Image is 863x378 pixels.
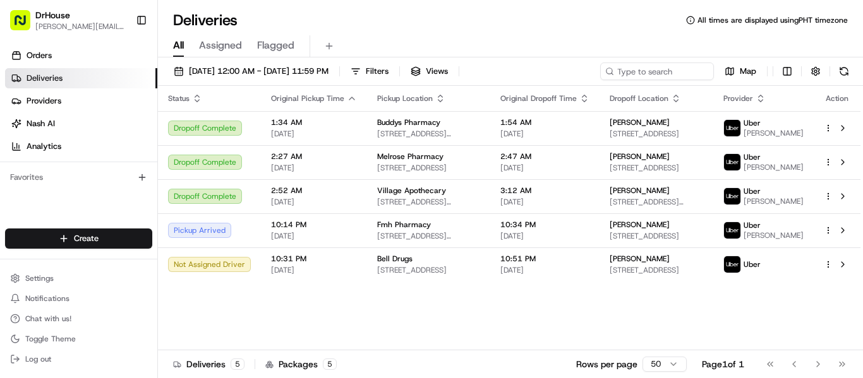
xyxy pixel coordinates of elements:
[102,178,208,201] a: 💻API Documentation
[5,290,152,307] button: Notifications
[610,117,670,127] span: [PERSON_NAME]
[610,231,703,241] span: [STREET_ADDRESS]
[89,213,153,223] a: Powered byPylon
[610,197,703,207] span: [STREET_ADDRESS][US_STATE]
[13,50,230,71] p: Welcome 👋
[27,141,61,152] span: Analytics
[25,314,71,324] span: Chat with us!
[215,124,230,139] button: Start new chat
[500,129,589,139] span: [DATE]
[27,50,52,61] span: Orders
[744,196,804,206] span: [PERSON_NAME]
[377,197,480,207] span: [STREET_ADDRESS][US_STATE]
[173,38,184,53] span: All
[257,38,294,53] span: Flagged
[5,136,157,157] a: Analytics
[377,151,444,162] span: Melrose Pharmacy
[724,222,740,239] img: uber-new-logo.jpeg
[168,62,334,80] button: [DATE] 12:00 AM - [DATE] 11:59 PM
[610,220,670,230] span: [PERSON_NAME]
[610,163,703,173] span: [STREET_ADDRESS]
[610,151,670,162] span: [PERSON_NAME]
[723,93,753,103] span: Provider
[5,91,157,111] a: Providers
[5,45,157,66] a: Orders
[500,254,589,264] span: 10:51 PM
[173,10,238,30] h1: Deliveries
[168,93,190,103] span: Status
[27,118,55,129] span: Nash AI
[610,265,703,275] span: [STREET_ADDRESS]
[25,334,76,344] span: Toggle Theme
[426,66,448,77] span: Views
[271,117,357,127] span: 1:34 AM
[824,93,850,103] div: Action
[744,259,761,269] span: Uber
[744,128,804,138] span: [PERSON_NAME]
[27,95,61,107] span: Providers
[500,93,577,103] span: Original Dropoff Time
[265,358,337,370] div: Packages
[702,358,744,370] div: Page 1 of 1
[5,5,131,35] button: DrHouse[PERSON_NAME][EMAIL_ADDRESS][DOMAIN_NAME]
[74,233,99,244] span: Create
[271,163,357,173] span: [DATE]
[576,358,637,370] p: Rows per page
[271,265,357,275] span: [DATE]
[271,93,344,103] span: Original Pickup Time
[740,66,756,77] span: Map
[199,38,242,53] span: Assigned
[377,186,446,196] span: Village Apothecary
[25,293,69,304] span: Notifications
[724,154,740,170] img: uber-new-logo.jpeg
[271,151,357,162] span: 2:27 AM
[5,228,152,249] button: Create
[323,358,337,370] div: 5
[43,133,160,143] div: We're available if you need us!
[35,21,126,32] button: [PERSON_NAME][EMAIL_ADDRESS][DOMAIN_NAME]
[119,183,203,196] span: API Documentation
[377,129,480,139] span: [STREET_ADDRESS][US_STATE]
[610,129,703,139] span: [STREET_ADDRESS]
[13,13,38,38] img: Nash
[5,269,152,287] button: Settings
[25,183,97,196] span: Knowledge Base
[271,197,357,207] span: [DATE]
[500,163,589,173] span: [DATE]
[744,186,761,196] span: Uber
[13,121,35,143] img: 1736555255976-a54dd68f-1ca7-489b-9aae-adbdc363a1c4
[500,231,589,241] span: [DATE]
[744,220,761,230] span: Uber
[744,230,804,240] span: [PERSON_NAME]
[500,151,589,162] span: 2:47 AM
[697,15,848,25] span: All times are displayed using PHT timezone
[377,254,413,264] span: Bell Drugs
[173,358,244,370] div: Deliveries
[500,197,589,207] span: [DATE]
[8,178,102,201] a: 📗Knowledge Base
[5,114,157,134] a: Nash AI
[724,120,740,136] img: uber-new-logo.jpeg
[231,358,244,370] div: 5
[25,354,51,364] span: Log out
[719,62,762,80] button: Map
[271,129,357,139] span: [DATE]
[189,66,329,77] span: [DATE] 12:00 AM - [DATE] 11:59 PM
[35,9,70,21] span: DrHouse
[271,186,357,196] span: 2:52 AM
[377,265,480,275] span: [STREET_ADDRESS]
[13,184,23,194] div: 📗
[835,62,853,80] button: Refresh
[500,220,589,230] span: 10:34 PM
[5,310,152,328] button: Chat with us!
[377,163,480,173] span: [STREET_ADDRESS]
[610,254,670,264] span: [PERSON_NAME]
[500,186,589,196] span: 3:12 AM
[610,186,670,196] span: [PERSON_NAME]
[377,231,480,241] span: [STREET_ADDRESS][PERSON_NAME]
[345,62,394,80] button: Filters
[724,256,740,273] img: uber-new-logo.jpeg
[610,93,668,103] span: Dropoff Location
[600,62,714,80] input: Type to search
